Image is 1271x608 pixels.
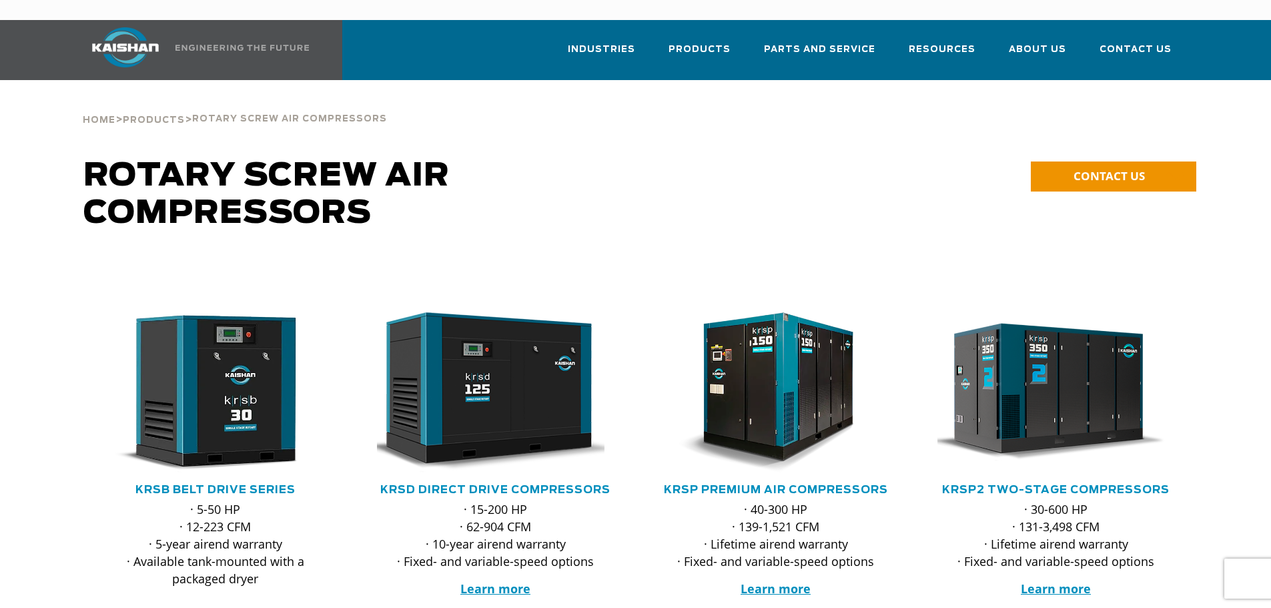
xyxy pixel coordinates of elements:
a: Industries [568,32,635,77]
span: Rotary Screw Air Compressors [83,160,450,230]
span: Contact Us [1100,42,1172,57]
a: Products [669,32,731,77]
img: Engineering the future [175,45,309,51]
p: · 30-600 HP · 131-3,498 CFM · Lifetime airend warranty · Fixed- and variable-speed options [937,501,1175,570]
a: About Us [1009,32,1066,77]
div: krsb30 [97,312,334,473]
span: About Us [1009,42,1066,57]
div: krsp350 [937,312,1175,473]
p: · 40-300 HP · 139-1,521 CFM · Lifetime airend warranty · Fixed- and variable-speed options [657,501,895,570]
a: KRSD Direct Drive Compressors [380,485,610,495]
a: Parts and Service [764,32,875,77]
a: KRSB Belt Drive Series [135,485,296,495]
span: Rotary Screw Air Compressors [192,115,387,123]
p: · 15-200 HP · 62-904 CFM · 10-year airend warranty · Fixed- and variable-speed options [377,501,614,570]
a: Contact Us [1100,32,1172,77]
a: Learn more [741,581,811,597]
img: krsb30 [87,312,324,473]
span: CONTACT US [1074,168,1145,184]
a: CONTACT US [1031,162,1196,192]
a: KRSP Premium Air Compressors [664,485,888,495]
span: Resources [909,42,975,57]
img: kaishan logo [75,27,175,67]
div: > > [83,80,387,131]
span: Products [669,42,731,57]
a: Products [123,113,185,125]
div: krsd125 [377,312,614,473]
div: krsp150 [657,312,895,473]
a: Kaishan USA [75,20,312,80]
img: krsp350 [927,312,1165,473]
a: Learn more [460,581,530,597]
span: Industries [568,42,635,57]
span: Products [123,116,185,125]
a: KRSP2 Two-Stage Compressors [942,485,1170,495]
img: krsd125 [367,312,604,473]
a: Home [83,113,115,125]
a: Learn more [1021,581,1091,597]
a: Resources [909,32,975,77]
span: Home [83,116,115,125]
img: krsp150 [647,312,885,473]
span: Parts and Service [764,42,875,57]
